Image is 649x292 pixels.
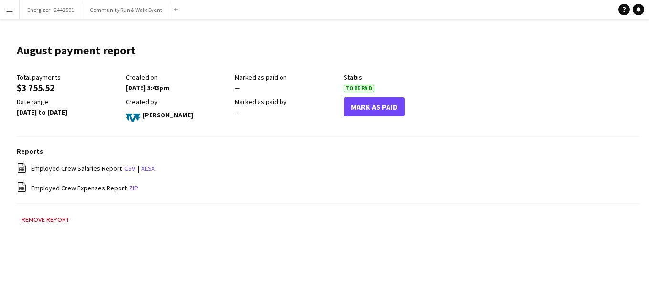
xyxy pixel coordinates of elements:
h3: Reports [17,147,639,156]
div: Marked as paid on [235,73,339,82]
button: Mark As Paid [344,97,405,116]
div: Created by [126,97,230,106]
span: To Be Paid [344,85,374,92]
div: [DATE] to [DATE] [17,108,121,116]
span: — [235,83,240,92]
div: Status [344,73,448,82]
button: Community Run & Walk Event [82,0,170,19]
div: Marked as paid by [235,97,339,106]
div: | [17,163,639,175]
div: [PERSON_NAME] [126,108,230,122]
div: $3 755.52 [17,83,121,92]
a: csv [124,164,135,173]
button: Energizer - 2442501 [20,0,82,19]
div: [DATE] 3:43pm [126,83,230,92]
span: Employed Crew Expenses Report [31,184,127,192]
button: Remove report [17,214,74,225]
div: Total payments [17,73,121,82]
a: xlsx [141,164,155,173]
span: Employed Crew Salaries Report [31,164,122,173]
div: Created on [126,73,230,82]
a: zip [129,184,138,192]
div: Date range [17,97,121,106]
span: — [235,108,240,116]
h1: August payment report [17,43,136,58]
